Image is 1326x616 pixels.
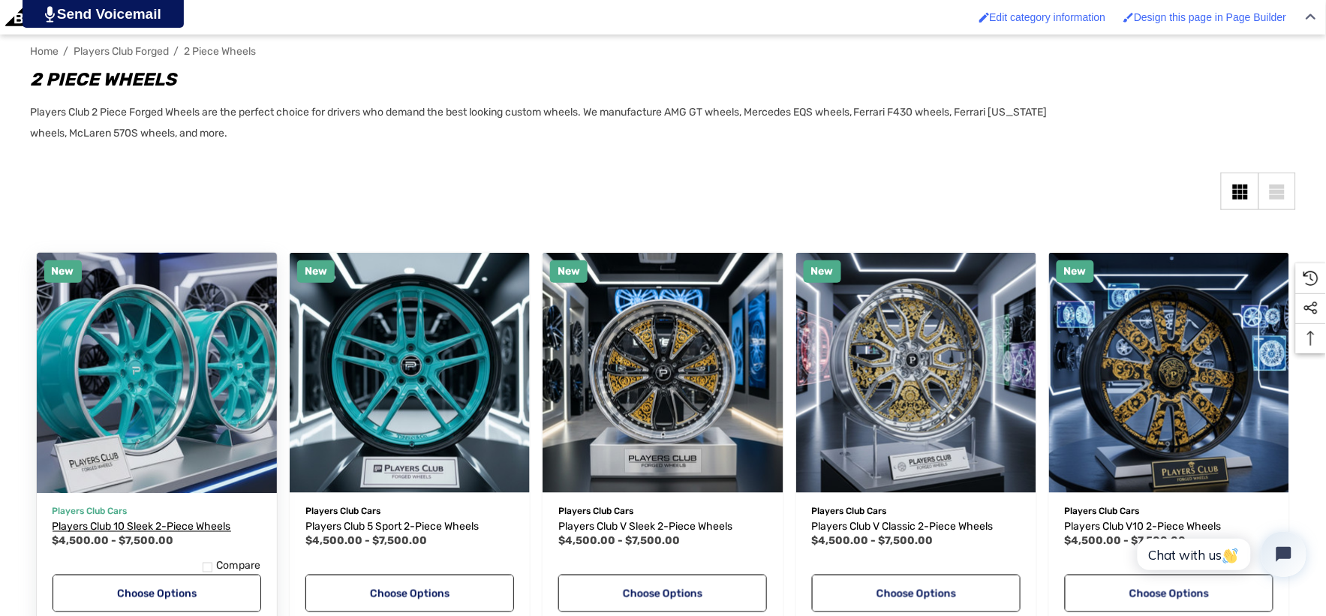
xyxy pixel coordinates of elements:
[53,535,174,548] span: $4,500.00 - $7,500.00
[37,253,277,493] a: Players Club 10 Sleek 2-Piece Wheels,Price range from $4,500.00 to $7,500.00
[558,535,680,548] span: $4,500.00 - $7,500.00
[1116,4,1294,31] a: Enabled brush for page builder edit. Design this page in Page Builder
[1258,173,1296,210] a: List View
[796,253,1036,493] a: Players Club V Classic 2-Piece Wheels,Price range from $4,500.00 to $7,500.00
[1121,519,1319,590] iframe: Tidio Chat
[543,253,783,493] img: Players Club V Sleek 2-Piece Wheels
[53,521,231,533] span: Players Club 10 Sleek 2-Piece Wheels
[305,535,427,548] span: $4,500.00 - $7,500.00
[1065,501,1273,521] p: Players Club Cars
[812,575,1021,612] a: Choose Options
[290,253,530,493] a: Players Club 5 Sport 2-Piece Wheels,Price range from $4,500.00 to $7,500.00
[30,102,1048,144] p: Players Club 2 Piece Forged Wheels are the perfect choice for drivers who demand the best looking...
[305,265,327,278] span: New
[558,501,767,521] p: Players Club Cars
[53,518,261,536] a: Players Club 10 Sleek 2-Piece Wheels,Price range from $4,500.00 to $7,500.00
[812,521,994,533] span: Players Club V Classic 2-Piece Wheels
[558,265,580,278] span: New
[30,66,1048,93] h1: 2 Piece Wheels
[305,518,514,536] a: Players Club 5 Sport 2-Piece Wheels,Price range from $4,500.00 to $7,500.00
[812,518,1021,536] a: Players Club V Classic 2-Piece Wheels,Price range from $4,500.00 to $7,500.00
[305,521,479,533] span: Players Club 5 Sport 2-Piece Wheels
[1065,575,1273,612] a: Choose Options
[305,501,514,521] p: Players Club Cars
[24,240,288,504] img: Players Club 10 Sleek 2-Piece Wheels
[558,575,767,612] a: Choose Options
[558,518,767,536] a: Players Club V Sleek 2-Piece Wheels,Price range from $4,500.00 to $7,500.00
[796,253,1036,493] img: Players Club V Classic 2-Piece Wheels
[30,38,1296,65] nav: Breadcrumb
[812,535,934,548] span: $4,500.00 - $7,500.00
[1049,253,1289,493] a: Players Club V10 2-Piece Wheels,Price range from $4,500.00 to $7,500.00
[1064,265,1087,278] span: New
[1303,301,1318,316] svg: Social Media
[1134,11,1286,23] span: Design this page in Page Builder
[184,45,256,58] a: 2 Piece Wheels
[972,4,1114,31] a: Enabled brush for category edit Edit category information
[30,45,59,58] a: Home
[1049,253,1289,493] img: Players Club V10 2-Piece Wheels
[1296,331,1326,346] svg: Top
[52,265,74,278] span: New
[811,265,834,278] span: New
[1221,173,1258,210] a: Grid View
[1065,518,1273,536] a: Players Club V10 2-Piece Wheels,Price range from $4,500.00 to $7,500.00
[53,501,261,521] p: Players Club Cars
[812,501,1021,521] p: Players Club Cars
[74,45,169,58] a: Players Club Forged
[979,12,990,23] img: Enabled brush for category edit
[1123,12,1134,23] img: Enabled brush for page builder edit.
[1303,271,1318,286] svg: Recently Viewed
[53,575,261,612] a: Choose Options
[216,560,261,573] span: Compare
[305,575,514,612] a: Choose Options
[1306,14,1316,20] img: Close Admin Bar
[558,521,732,533] span: Players Club V Sleek 2-Piece Wheels
[1065,535,1186,548] span: $4,500.00 - $7,500.00
[45,6,55,23] img: PjwhLS0gR2VuZXJhdG9yOiBHcmF2aXQuaW8gLS0+PHN2ZyB4bWxucz0iaHR0cDovL3d3dy53My5vcmcvMjAwMC9zdmciIHhtb...
[1065,521,1222,533] span: Players Club V10 2-Piece Wheels
[543,253,783,493] a: Players Club V Sleek 2-Piece Wheels,Price range from $4,500.00 to $7,500.00
[290,253,530,493] img: Players Club 5 Sport 2-Piece Wheels
[990,11,1106,23] span: Edit category information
